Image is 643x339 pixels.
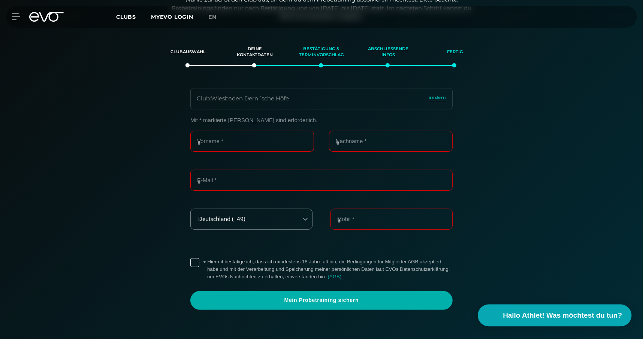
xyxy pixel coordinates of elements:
a: ändern [429,94,446,103]
a: Mein Probetraining sichern [190,291,453,310]
span: Mein Probetraining sichern [208,297,435,304]
span: ändern [429,94,446,101]
div: Fertig [431,42,479,62]
span: en [208,13,217,20]
span: Hallo Athlet! Was möchtest du tun? [503,310,622,321]
div: Bestätigung & Terminvorschlag [298,42,345,62]
label: Hiermit bestätige ich, dass ich mindestens 18 Jahre alt bin, die Bedingungen für Mitglieder AGB a... [207,258,453,281]
div: Abschließende Infos [364,42,412,62]
a: en [208,13,226,21]
button: Hallo Athlet! Was möchtest du tun? [478,305,632,327]
div: Club : Wiesbaden Dern´sche Höfe [197,94,289,103]
span: Clubs [116,13,136,20]
a: Clubs [116,13,151,20]
a: (AGB) [328,274,342,279]
div: Clubauswahl [164,42,212,62]
div: Deutschland (+49) [191,216,293,222]
div: Deine Kontaktdaten [231,42,279,62]
p: Mit * markierte [PERSON_NAME] sind erforderlich. [190,117,453,123]
a: MYEVO LOGIN [151,13,193,20]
